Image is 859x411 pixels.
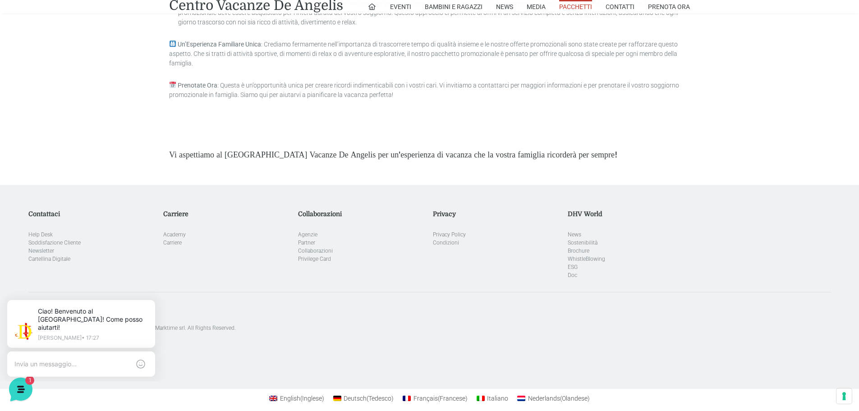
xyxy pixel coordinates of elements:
a: Newsletter [28,248,54,254]
a: Cartellina Digitale [28,256,70,262]
button: Aiuto [118,290,173,310]
a: Deutsch(Tedesco) [329,393,399,404]
a: Brochure [568,248,589,254]
iframe: Customerly Messenger Launcher [7,376,34,403]
button: Inizia una conversazione [14,114,166,132]
span: Italiano [487,395,508,402]
a: Nederlands(Olandese) [513,393,594,404]
a: Italiano [472,393,513,404]
p: Messaggi [78,302,102,310]
a: English(Inglese) [265,393,329,404]
a: [DEMOGRAPHIC_DATA] tutto [80,72,166,79]
a: Soddisfazione Cliente [28,240,81,246]
span: ) [322,395,324,402]
span: Deutsch [344,395,367,402]
h5: Collaborazioni [298,210,426,218]
h2: Ciao da De Angelis Resort 👋 [7,7,152,36]
p: 22 s fa [149,87,166,95]
span: ) [588,395,590,402]
span: Nederlands [528,395,560,402]
span: ( [560,395,562,402]
a: Doc [568,272,577,278]
h5: Carriere [163,210,291,218]
span: ) [465,395,468,402]
span: Inglese [300,395,324,402]
span: Le tue conversazioni [14,72,77,79]
p: Ciao! Benvenuto al [GEOGRAPHIC_DATA]! Come posso aiutarti! [43,18,153,42]
a: ESG [568,264,578,270]
a: WhistleBlowing [568,256,605,262]
input: Cerca un articolo... [20,169,147,178]
h5: Contattaci [28,210,156,218]
a: Français(Francese) [398,393,472,404]
button: 1Messaggi [63,290,118,310]
a: News [568,231,581,238]
p: [PERSON_NAME] • 17:27 [43,46,153,51]
a: Help Desk [28,231,53,238]
p: Ciao! Benvenuto al [GEOGRAPHIC_DATA]! Come posso aiutarti! [38,97,144,106]
a: [PERSON_NAME]Ciao! Benvenuto al [GEOGRAPHIC_DATA]! Come posso aiutarti!22 s fa1 [11,83,170,110]
h4: Vi aspettiamo al [GEOGRAPHIC_DATA] Vacanze De Angelis per un'esperienza di vacanza che la vostra ... [169,150,690,160]
button: Home [7,290,63,310]
a: Condizioni [433,240,459,246]
a: Privacy Policy [433,231,466,238]
p: Aiuto [139,302,152,310]
button: Le tue preferenze relative al consenso per le tecnologie di tracciamento [836,388,852,404]
span: 1 [157,97,166,106]
span: ) [391,395,394,402]
a: Apri Centro Assistenza [96,150,166,157]
span: Trova una risposta [14,150,70,157]
p: : Questa è un’opportunità unica per creare ricordi indimenticabili con i vostri cari. Vi invitiam... [169,81,690,100]
span: ( [367,395,368,402]
strong: Un’Esperienza Familiare Unica [178,41,261,48]
img: 📅 [170,82,176,88]
span: Inizia una conversazione [59,119,133,126]
a: Sostenibilità [568,240,597,246]
p: [GEOGRAPHIC_DATA]. Designed with special care by Marktime srl. All Rights Reserved. [28,324,831,332]
a: Partner [298,240,315,246]
a: Collaborazioni [298,248,333,254]
span: English [280,395,300,402]
span: Tedesco [367,395,394,402]
span: Français [413,395,438,402]
a: Academy [163,231,186,238]
strong: Prenotate Ora [178,82,217,89]
p: : Crediamo fermamente nell’importanza di trascorrere tempo di qualità insieme e le nostre offerte... [169,40,690,68]
p: Home [27,302,42,310]
span: ( [300,395,302,402]
a: Privilege Card [298,256,331,262]
img: light [20,33,38,51]
p: La nostra missione è rendere la tua esperienza straordinaria! [7,40,152,58]
h5: DHV World [568,210,696,218]
h5: Privacy [433,210,561,218]
img: light [14,88,32,106]
a: Carriere [163,240,182,246]
span: [PERSON_NAME] [38,87,144,96]
a: Agenzie [298,231,317,238]
span: Olandese [560,395,590,402]
span: 1 [90,289,96,295]
span: ( [438,395,440,402]
img: 👨‍👩‍👧‍👦 [170,41,176,47]
span: Francese [438,395,468,402]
